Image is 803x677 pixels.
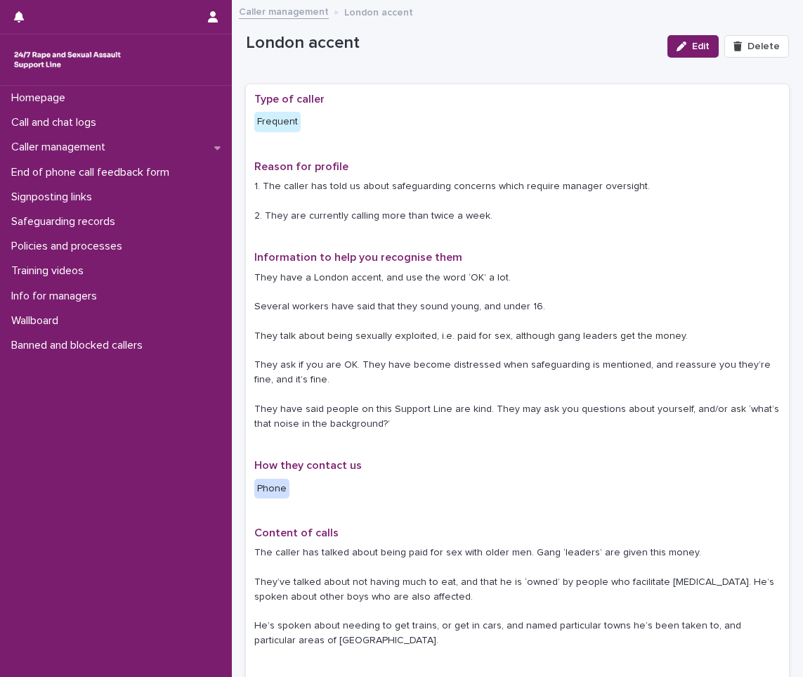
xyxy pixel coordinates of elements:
[254,161,348,172] span: Reason for profile
[6,290,108,303] p: Info for managers
[246,33,656,53] p: London accent
[254,460,362,471] span: How they contact us
[254,546,781,648] p: The caller has talked about being paid for sex with older men. Gang ‘leaders’ are given this mone...
[254,94,325,105] span: Type of caller
[254,479,289,499] div: Phone
[239,3,329,19] a: Caller management
[667,35,719,58] button: Edit
[6,215,126,228] p: Safeguarding records
[254,252,462,263] span: Information to help you recognise them
[6,314,70,328] p: Wallboard
[254,527,339,539] span: Content of calls
[692,41,710,51] span: Edit
[747,41,780,51] span: Delete
[6,264,95,278] p: Training videos
[6,191,103,204] p: Signposting links
[11,46,124,74] img: rhQMoQhaT3yELyF149Cw
[6,141,117,154] p: Caller management
[6,240,133,253] p: Policies and processes
[344,4,413,19] p: London accent
[6,91,77,105] p: Homepage
[724,35,789,58] button: Delete
[6,116,107,129] p: Call and chat logs
[6,166,181,179] p: End of phone call feedback form
[254,271,781,432] p: They have a London accent, and use the word ‘OK’ a lot. Several workers have said that they sound...
[254,112,301,132] div: Frequent
[254,179,781,223] p: 1. The caller has told us about safeguarding concerns which require manager oversight. 2. They ar...
[6,339,154,352] p: Banned and blocked callers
